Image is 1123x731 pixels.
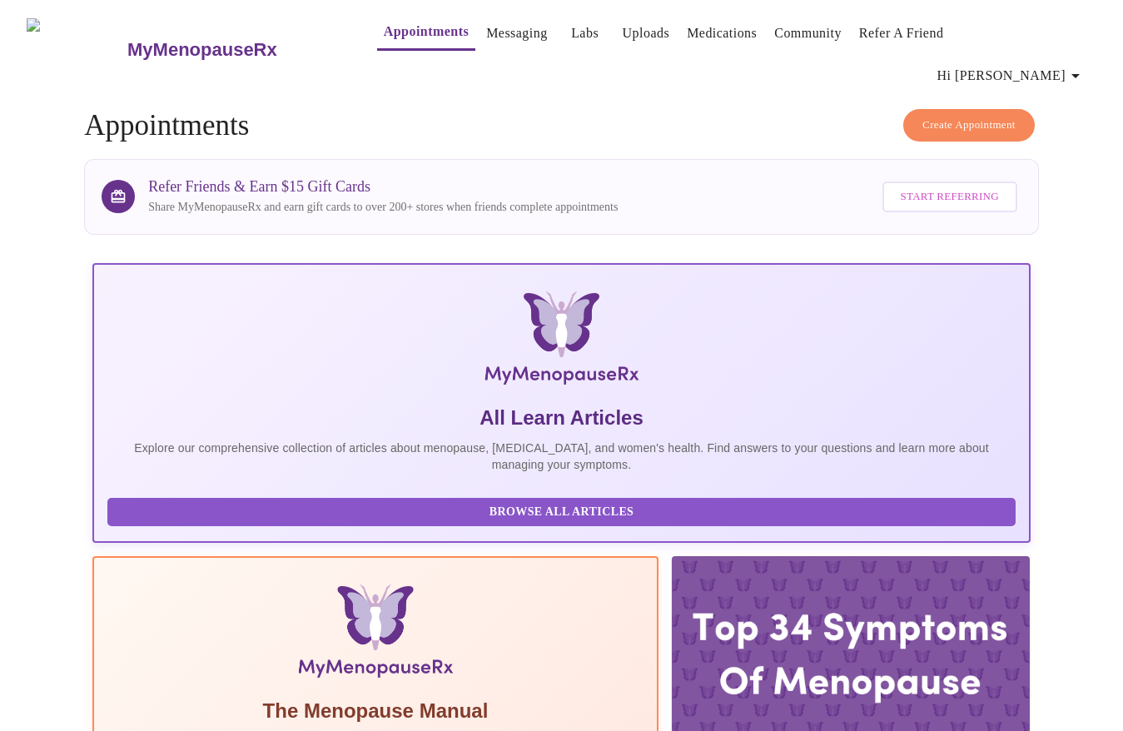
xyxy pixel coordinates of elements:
[774,22,842,45] a: Community
[107,504,1020,518] a: Browse All Articles
[107,698,643,724] h5: The Menopause Manual
[768,17,848,50] button: Community
[878,173,1021,221] a: Start Referring
[571,22,599,45] a: Labs
[126,21,344,79] a: MyMenopauseRx
[107,405,1016,431] h5: All Learn Articles
[148,199,618,216] p: Share MyMenopauseRx and earn gift cards to over 200+ stores when friends complete appointments
[107,498,1016,527] button: Browse All Articles
[901,187,999,206] span: Start Referring
[480,17,554,50] button: Messaging
[192,584,558,684] img: Menopause Manual
[623,22,670,45] a: Uploads
[882,182,1017,212] button: Start Referring
[852,17,951,50] button: Refer a Friend
[937,64,1086,87] span: Hi [PERSON_NAME]
[903,109,1035,142] button: Create Appointment
[859,22,944,45] a: Refer a Friend
[377,15,475,51] button: Appointments
[931,59,1092,92] button: Hi [PERSON_NAME]
[84,109,1039,142] h4: Appointments
[248,291,874,391] img: MyMenopauseRx Logo
[486,22,547,45] a: Messaging
[616,17,677,50] button: Uploads
[559,17,612,50] button: Labs
[107,440,1016,473] p: Explore our comprehensive collection of articles about menopause, [MEDICAL_DATA], and women's hea...
[680,17,763,50] button: Medications
[687,22,757,45] a: Medications
[922,116,1016,135] span: Create Appointment
[27,18,126,81] img: MyMenopauseRx Logo
[384,20,469,43] a: Appointments
[124,502,999,523] span: Browse All Articles
[148,178,618,196] h3: Refer Friends & Earn $15 Gift Cards
[127,39,277,61] h3: MyMenopauseRx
